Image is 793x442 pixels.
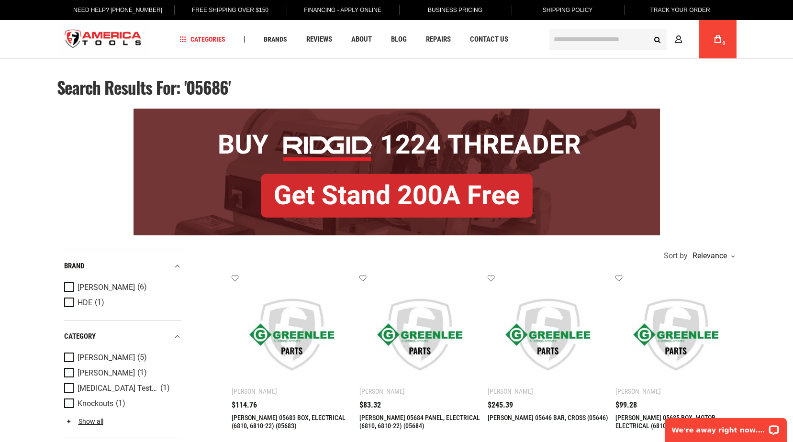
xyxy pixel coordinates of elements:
img: Greenlee 05646 BAR, CROSS (05646) [497,284,599,386]
iframe: LiveChat chat widget [659,412,793,442]
div: Relevance [690,252,734,260]
a: [PERSON_NAME] (1) [64,368,179,378]
a: [PERSON_NAME] 05685 BOX, MOTOR ELECTRICAL (6810, 6810-22) (05685) [615,414,716,430]
a: About [347,33,376,46]
span: [PERSON_NAME] [78,369,135,377]
span: Blog [391,36,407,43]
span: [PERSON_NAME] [78,283,135,292]
a: [PERSON_NAME] 05646 BAR, CROSS (05646) [488,414,608,421]
span: $245.39 [488,401,513,409]
span: Knockouts [78,399,113,408]
span: Repairs [426,36,451,43]
a: Repairs [422,33,455,46]
span: Sort by [664,252,688,260]
a: Blog [387,33,411,46]
span: Brands [264,36,287,43]
span: Search results for: '05686' [57,75,231,99]
a: Show all [64,418,103,425]
span: $99.28 [615,401,637,409]
span: [PERSON_NAME] [78,354,135,362]
a: [PERSON_NAME] 05684 PANEL, ELECTRICAL (6810, 6810-22) (05684) [359,414,480,430]
div: [PERSON_NAME] [359,387,405,395]
a: BOGO: Buy RIDGID® 1224 Threader, Get Stand 200A Free! [134,109,660,116]
div: Brand [64,260,181,273]
span: [MEDICAL_DATA] Test & Measurement [78,384,158,393]
span: Categories [179,36,225,43]
div: [PERSON_NAME] [488,387,533,395]
img: America Tools [57,22,150,57]
button: Search [648,30,667,48]
a: Reviews [302,33,336,46]
a: [PERSON_NAME] (6) [64,282,179,293]
span: (1) [137,369,147,377]
span: (6) [137,283,147,291]
span: $83.32 [359,401,381,409]
a: store logo [57,22,150,57]
img: Greenlee 05683 BOX, ELECTRICAL (6810, 6810-22) (05683) [241,284,343,386]
a: [PERSON_NAME] 05683 BOX, ELECTRICAL (6810, 6810-22) (05683) [232,414,346,430]
span: 0 [723,41,726,46]
img: Greenlee 05684 PANEL, ELECTRICAL (6810, 6810-22) (05684) [369,284,471,386]
div: category [64,330,181,343]
img: Greenlee 05685 BOX, MOTOR ELECTRICAL (6810, 6810-22) (05685) [625,284,727,386]
span: (1) [116,399,125,408]
span: $114.76 [232,401,257,409]
span: Shipping Policy [543,7,593,13]
span: HDE [78,298,92,307]
a: Brands [259,33,291,46]
a: 0 [709,20,727,58]
span: Contact Us [470,36,508,43]
span: (5) [137,354,147,362]
a: [PERSON_NAME] (5) [64,353,179,363]
div: [PERSON_NAME] [615,387,661,395]
img: BOGO: Buy RIDGID® 1224 Threader, Get Stand 200A Free! [134,109,660,235]
a: [MEDICAL_DATA] Test & Measurement (1) [64,383,179,394]
span: Reviews [306,36,332,43]
span: (1) [160,384,170,392]
a: HDE (1) [64,298,179,308]
span: (1) [95,298,104,307]
span: About [351,36,372,43]
a: Categories [175,33,230,46]
a: Contact Us [466,33,513,46]
div: [PERSON_NAME] [232,387,277,395]
a: Knockouts (1) [64,398,179,409]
